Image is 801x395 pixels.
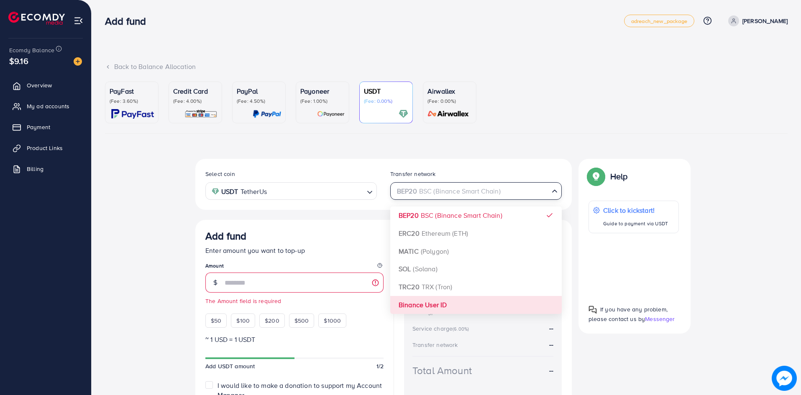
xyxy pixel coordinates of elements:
span: Ethereum (ETH) [422,229,468,238]
span: $9.16 [9,55,28,67]
strong: MATIC [399,247,419,256]
p: (Fee: 0.00%) [364,98,408,104]
strong: TRC20 [399,282,420,291]
img: logo [8,12,65,25]
h3: Add fund [105,15,153,27]
span: Ecomdy Balance [9,46,54,54]
img: Popup guide [589,306,597,314]
span: adreach_new_package [631,18,687,24]
p: Airwallex [427,86,472,96]
strong: BEP20 [399,211,419,220]
div: Back to Balance Allocation [105,62,788,71]
img: card [184,109,218,119]
a: Overview [6,77,85,94]
strong: Binance User ID [399,300,447,309]
div: Search for option [205,182,377,199]
img: Popup guide [589,169,604,184]
span: $50 [211,316,221,325]
p: PayPal [237,86,281,96]
legend: Amount [205,262,384,273]
span: $100 [236,316,250,325]
strong: SOL [399,264,411,273]
a: My ad accounts [6,98,85,115]
input: Search for option [269,185,363,198]
p: Guide to payment via USDT [603,219,668,229]
p: (Fee: 1.00%) [300,98,345,104]
span: 1/2 [376,362,384,370]
label: Select coin [205,170,235,178]
p: (Fee: 3.60%) [110,98,154,104]
span: $200 [265,316,279,325]
img: card [399,109,408,119]
div: Service charge [412,324,471,333]
img: card [111,109,154,119]
div: Transfer network [412,341,458,349]
span: TRX (Tron) [422,282,453,291]
span: Payment [27,123,50,131]
p: (Fee: 0.00%) [427,98,472,104]
a: Product Links [6,140,85,156]
span: (Polygon) [421,247,449,256]
strong: -- [549,324,553,333]
img: menu [74,16,83,25]
p: Click to kickstart! [603,205,668,215]
span: Product Links [27,144,63,152]
strong: ERC20 [399,229,420,238]
p: Help [610,171,628,181]
p: Enter amount you want to top-up [205,245,384,255]
small: (6.00%) [453,326,469,332]
p: (Fee: 4.00%) [173,98,218,104]
p: [PERSON_NAME] [742,16,788,26]
p: (Fee: 4.50%) [237,98,281,104]
a: Payment [6,119,85,135]
img: card [425,109,472,119]
img: image [74,57,82,66]
a: [PERSON_NAME] [725,15,788,26]
input: Search for option [394,185,548,198]
label: Transfer network [390,170,436,178]
span: My ad accounts [27,102,69,110]
a: adreach_new_package [624,15,694,27]
span: Messenger [645,315,675,323]
img: card [317,109,345,119]
span: BSC (Binance Smart Chain) [421,211,502,220]
p: Credit Card [173,86,218,96]
span: Overview [27,81,52,89]
span: TetherUs [241,186,267,198]
span: (Solana) [413,264,437,273]
div: Search for option [390,182,562,199]
h3: Add fund [205,230,246,242]
span: If you have any problem, please contact us by [589,305,668,323]
span: $500 [294,316,309,325]
strong: USDT [221,186,238,198]
span: $1000 [324,316,341,325]
strong: -- [549,340,553,349]
span: Add USDT amount [205,362,255,370]
p: USDT [364,86,408,96]
img: card [253,109,281,119]
a: Billing [6,161,85,177]
img: image [772,366,797,391]
p: Payoneer [300,86,345,96]
small: The Amount field is required [205,297,384,305]
span: Billing [27,165,44,173]
p: PayFast [110,86,154,96]
p: ~ 1 USD = 1 USDT [205,334,384,344]
strong: -- [549,366,553,375]
div: Total Amount [412,363,472,378]
img: coin [212,188,219,195]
